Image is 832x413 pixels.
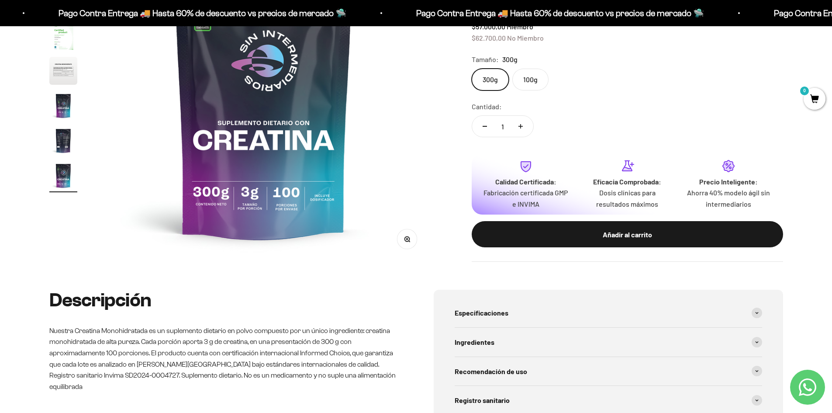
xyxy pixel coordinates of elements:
[49,92,77,122] button: Ir al artículo 7
[583,187,671,209] p: Dosis clínicas para resultados máximos
[49,57,77,85] img: Creatina Monohidrato
[455,298,762,327] summary: Especificaciones
[799,86,810,96] mark: 0
[495,177,556,186] strong: Calidad Certificada:
[804,95,825,104] a: 0
[472,116,497,137] button: Reducir cantidad
[502,54,518,65] span: 300g
[49,127,77,155] img: Creatina Monohidrato
[472,54,499,65] legend: Tamaño:
[472,101,502,112] label: Cantidad:
[472,22,505,31] span: $57.000,00
[56,6,344,20] p: Pago Contra Entrega 🚚 Hasta 60% de descuento vs precios de mercado 🛸
[489,229,766,240] div: Añadir al carrito
[507,22,533,31] span: Miembro
[49,57,77,87] button: Ir al artículo 6
[455,366,527,377] span: Recomendación de uso
[49,22,77,52] button: Ir al artículo 5
[593,177,661,186] strong: Eficacia Comprobada:
[49,290,399,311] h2: Descripción
[49,22,77,50] img: Creatina Monohidrato
[455,395,510,406] span: Registro sanitario
[472,221,783,247] button: Añadir al carrito
[699,177,758,186] strong: Precio Inteligente:
[414,6,702,20] p: Pago Contra Entrega 🚚 Hasta 60% de descuento vs precios de mercado 🛸
[49,92,77,120] img: Creatina Monohidrato
[49,162,77,190] img: Creatina Monohidrato
[49,325,399,392] p: Nuestra Creatina Monohidratada es un suplemento dietario en polvo compuesto por un único ingredie...
[507,34,544,42] span: No Miembro
[49,162,77,192] button: Ir al artículo 9
[455,337,494,348] span: Ingredientes
[508,116,533,137] button: Aumentar cantidad
[455,357,762,386] summary: Recomendación de uso
[49,127,77,157] button: Ir al artículo 8
[482,187,570,209] p: Fabricación certificada GMP e INVIMA
[455,328,762,357] summary: Ingredientes
[455,307,508,319] span: Especificaciones
[472,34,506,42] span: $62.700,00
[685,187,772,209] p: Ahorra 40% modelo ágil sin intermediarios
